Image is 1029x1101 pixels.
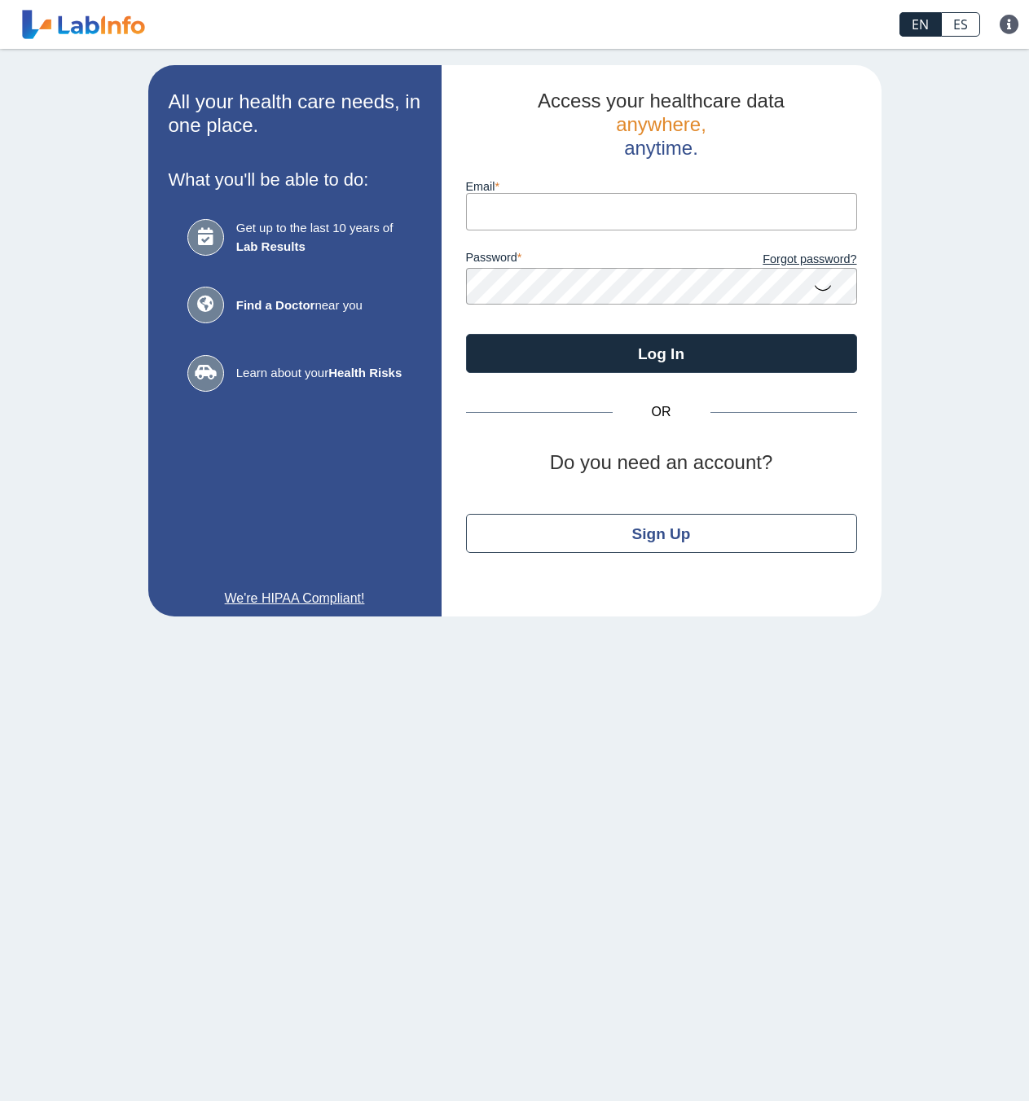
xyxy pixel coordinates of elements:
b: Lab Results [236,239,306,253]
button: Log In [466,334,857,373]
span: Get up to the last 10 years of [236,219,402,256]
span: OR [613,402,710,422]
button: Sign Up [466,514,857,553]
h2: All your health care needs, in one place. [169,90,421,138]
span: Learn about your [236,364,402,383]
a: Forgot password? [662,251,857,269]
span: near you [236,296,402,315]
h3: What you'll be able to do: [169,169,421,190]
label: Email [466,180,857,193]
h2: Do you need an account? [466,451,857,475]
b: Health Risks [328,366,402,379]
a: ES [941,12,980,37]
span: Access your healthcare data [538,90,785,112]
a: We're HIPAA Compliant! [169,589,421,608]
label: password [466,251,662,269]
a: EN [899,12,941,37]
b: Find a Doctor [236,298,315,312]
span: anywhere, [616,113,706,135]
iframe: Help widget launcher [884,1037,1011,1083]
span: anytime. [624,137,698,159]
